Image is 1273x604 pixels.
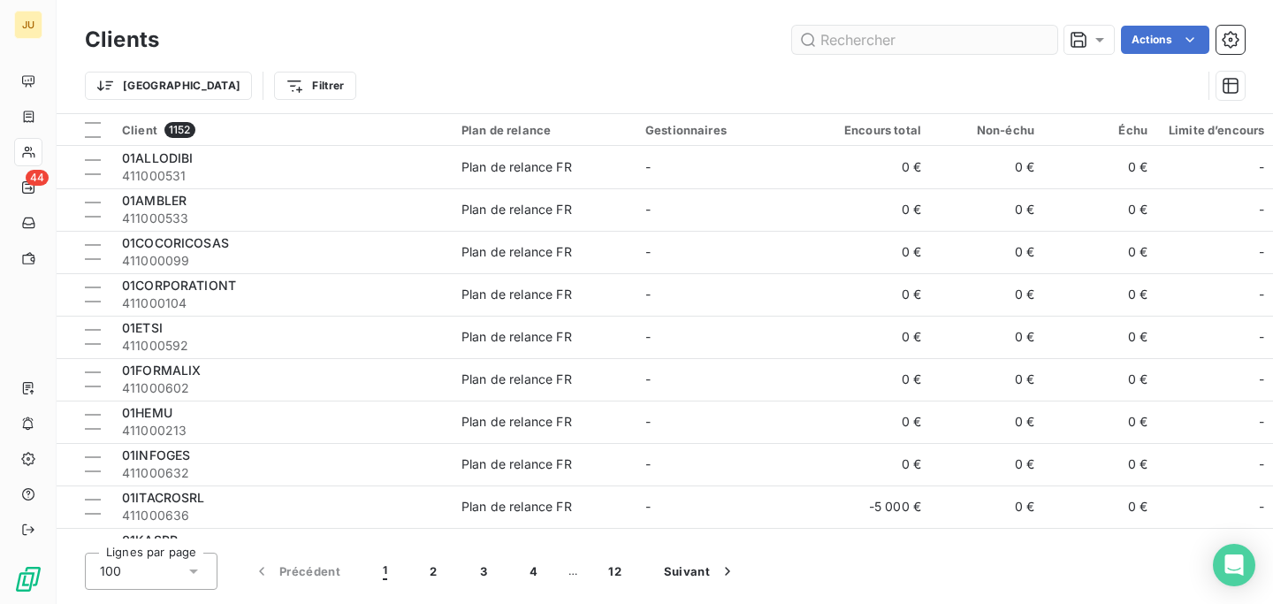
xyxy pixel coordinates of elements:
td: 0 € [932,485,1045,528]
div: Plan de relance FR [461,201,572,218]
span: - [645,244,651,259]
span: 411000632 [122,464,440,482]
td: 0 € [1045,358,1158,401]
span: - [645,456,651,471]
span: - [1259,158,1264,176]
span: - [1259,498,1264,516]
td: 0 € [819,231,932,273]
td: 0 € [1045,273,1158,316]
div: Plan de relance FR [461,243,572,261]
span: - [1259,286,1264,303]
span: 01ITACROSRL [122,490,205,505]
span: 411000592 [122,337,440,355]
span: 01INFOGES [122,447,190,463]
span: 1152 [164,122,195,138]
div: Limite d’encours [1169,123,1264,137]
div: Plan de relance FR [461,286,572,303]
td: 0 € [819,401,932,443]
td: 0 € [932,401,1045,443]
td: -5 000 € [819,485,932,528]
span: 411000531 [122,167,440,185]
span: 01CORPORATIONT [122,278,236,293]
td: 0 € [932,231,1045,273]
td: 0 € [819,273,932,316]
div: Plan de relance FR [461,455,572,473]
div: Plan de relance FR [461,498,572,516]
div: Plan de relance FR [461,158,572,176]
span: - [645,329,651,344]
input: Rechercher [792,26,1057,54]
span: 01HEMU [122,405,172,420]
button: 3 [459,553,508,590]
span: 100 [100,562,121,580]
span: 411000602 [122,379,440,397]
span: Client [122,123,157,137]
td: 0 € [932,528,1045,570]
div: Plan de relance FR [461,328,572,346]
span: - [645,371,651,386]
span: 01ALLODIBI [122,150,194,165]
span: 411000099 [122,252,440,270]
td: 0 € [1045,146,1158,188]
span: 01FORMALIX [122,363,202,378]
span: 44 [26,170,49,186]
span: 01KASPR [122,532,178,547]
td: 0 € [932,316,1045,358]
td: 0 € [932,273,1045,316]
div: Plan de relance FR [461,371,572,388]
td: 0 € [819,146,932,188]
span: - [1259,455,1264,473]
td: 0 € [819,358,932,401]
td: 0 € [819,528,932,570]
span: 411000636 [122,507,440,524]
button: [GEOGRAPHIC_DATA] [85,72,252,100]
span: 411000104 [122,294,440,312]
button: 1 [362,553,408,590]
span: - [1259,201,1264,218]
td: 0 € [1045,485,1158,528]
div: Plan de relance [461,123,624,137]
a: 44 [14,173,42,202]
div: Plan de relance FR [461,413,572,431]
span: - [645,414,651,429]
span: - [1259,243,1264,261]
span: - [645,159,651,174]
span: 01ETSI [122,320,163,335]
button: 4 [508,553,559,590]
td: 0 € [819,316,932,358]
td: 0 € [932,188,1045,231]
button: Suivant [643,553,758,590]
span: 01AMBLER [122,193,187,208]
td: 0 € [819,443,932,485]
div: Gestionnaires [645,123,808,137]
td: 0 € [932,443,1045,485]
span: 1 [383,562,387,580]
td: 0 € [1045,231,1158,273]
div: JU [14,11,42,39]
button: Actions [1121,26,1209,54]
div: Encours total [829,123,921,137]
td: 0 € [1045,443,1158,485]
img: Logo LeanPay [14,565,42,593]
td: 0 € [932,146,1045,188]
span: 01COCORICOSAS [122,235,229,250]
span: … [559,557,587,585]
div: Non-échu [942,123,1034,137]
span: - [645,287,651,302]
td: 0 € [819,188,932,231]
td: 0 € [1045,188,1158,231]
span: - [1259,328,1264,346]
td: 0 € [1045,316,1158,358]
span: - [1259,371,1264,388]
div: Échu [1056,123,1147,137]
button: Précédent [232,553,362,590]
td: 0 € [932,358,1045,401]
button: 2 [408,553,458,590]
td: 0 € [1045,401,1158,443]
span: - [645,499,651,514]
button: 12 [587,553,643,590]
h3: Clients [85,24,159,56]
button: Filtrer [274,72,355,100]
span: 411000213 [122,422,440,440]
div: Open Intercom Messenger [1213,544,1255,586]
